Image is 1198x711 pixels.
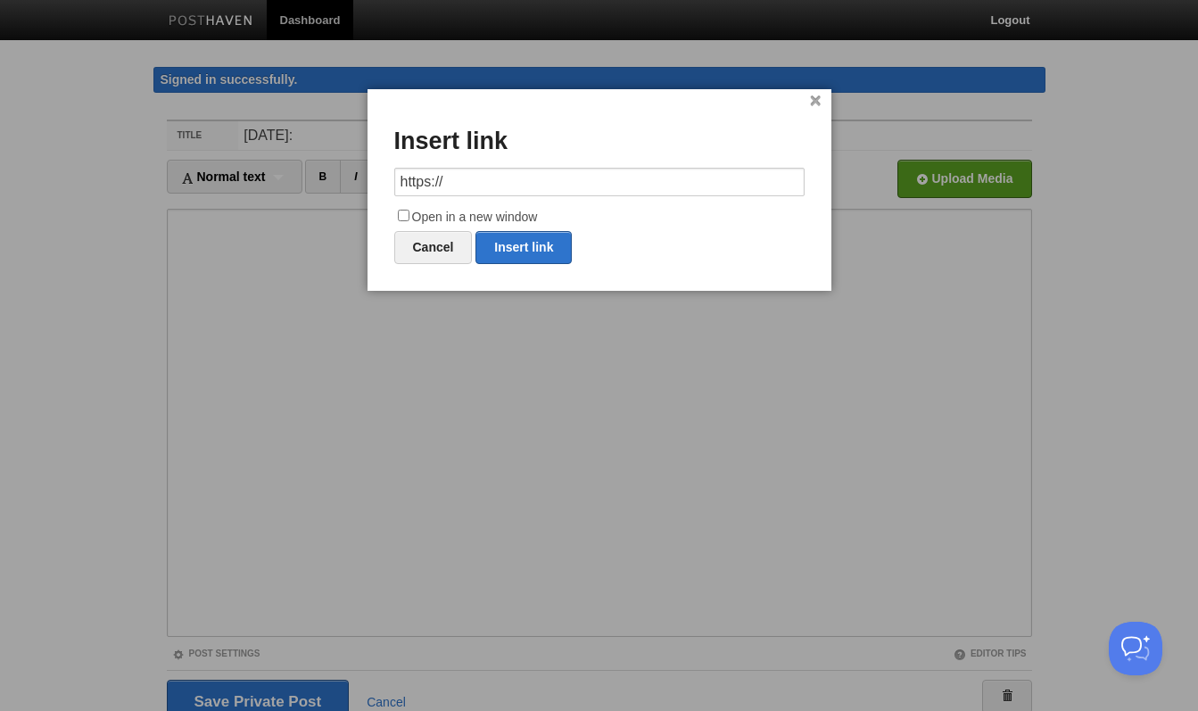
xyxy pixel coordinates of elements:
[475,231,572,264] a: Insert link
[1109,622,1162,675] iframe: Help Scout Beacon - Open
[394,231,473,264] a: Cancel
[394,207,805,228] label: Open in a new window
[810,96,822,106] a: ×
[398,210,409,221] input: Open in a new window
[394,128,805,155] h3: Insert link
